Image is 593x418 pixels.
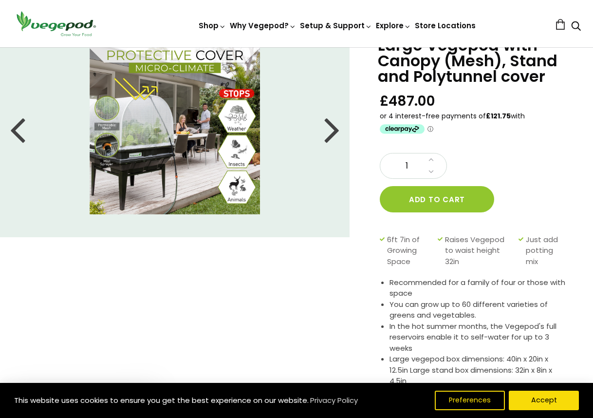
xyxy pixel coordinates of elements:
li: Recommended for a family of four or those with space [389,277,569,299]
li: You can grow up to 60 different varieties of greens and vegetables. [389,299,569,321]
span: Just add potting mix [526,234,564,267]
img: Vegepod [12,10,100,38]
a: Search [571,22,581,32]
li: In the hot summer months, the Vegepod's full reservoirs enable it to self-water for up to 3 weeks [389,321,569,354]
span: 1 [390,160,423,172]
a: Why Vegepod? [230,20,296,31]
a: Setup & Support [300,20,372,31]
a: Store Locations [415,20,476,31]
a: Shop [199,20,226,31]
button: Accept [509,391,579,410]
img: Large Vegepod with Canopy (Mesh), Stand and Polytunnel cover [90,44,260,214]
span: Raises Vegepod to waist height 32in [445,234,514,267]
h1: Large Vegepod with Canopy (Mesh), Stand and Polytunnel cover [378,38,569,84]
li: Large vegepod box dimensions: 40in x 20in x 12.5in Large stand box dimensions: 32in x 8in x 4.5in [389,354,569,387]
a: Increase quantity by 1 [426,153,437,166]
button: Preferences [435,391,505,410]
span: £487.00 [380,92,435,110]
a: Decrease quantity by 1 [426,166,437,178]
span: This website uses cookies to ensure you get the best experience on our website. [14,395,309,405]
a: Privacy Policy (opens in a new tab) [309,392,359,409]
button: Add to cart [380,186,494,212]
span: 6ft 7in of Growing Space [387,234,433,267]
a: Explore [376,20,411,31]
